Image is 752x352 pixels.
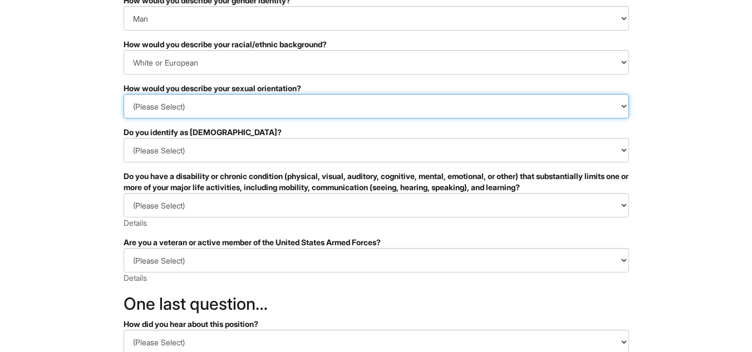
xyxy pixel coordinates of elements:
[124,237,629,248] div: Are you a veteran or active member of the United States Armed Forces?
[124,83,629,94] div: How would you describe your sexual orientation?
[124,319,629,330] div: How did you hear about this position?
[124,138,629,162] select: Do you identify as transgender?
[124,127,629,138] div: Do you identify as [DEMOGRAPHIC_DATA]?
[124,94,629,118] select: How would you describe your sexual orientation?
[124,39,629,50] div: How would you describe your racial/ethnic background?
[124,50,629,75] select: How would you describe your racial/ethnic background?
[124,6,629,31] select: How would you describe your gender identity?
[124,218,147,227] a: Details
[124,295,629,313] h2: One last question…
[124,248,629,272] select: Are you a veteran or active member of the United States Armed Forces?
[124,171,629,193] div: Do you have a disability or chronic condition (physical, visual, auditory, cognitive, mental, emo...
[124,273,147,282] a: Details
[124,193,629,217] select: Do you have a disability or chronic condition (physical, visual, auditory, cognitive, mental, emo...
